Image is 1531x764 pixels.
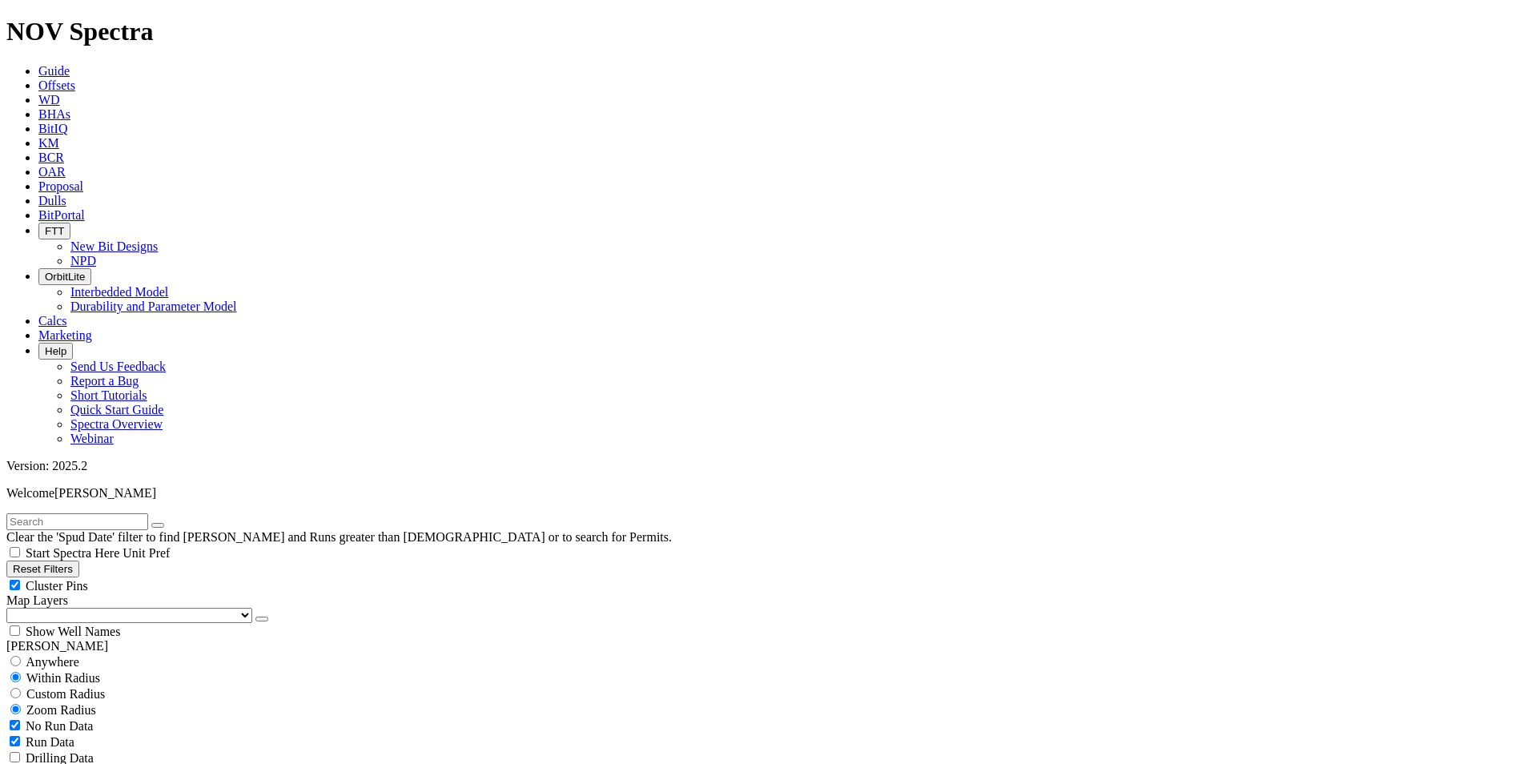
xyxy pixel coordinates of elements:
a: Webinar [70,432,114,445]
a: Quick Start Guide [70,403,163,416]
button: OrbitLite [38,268,91,285]
a: Calcs [38,314,67,328]
a: Dulls [38,194,66,207]
button: FTT [38,223,70,239]
a: Offsets [38,78,75,92]
span: Anywhere [26,655,79,669]
button: Reset Filters [6,561,79,577]
a: Interbedded Model [70,285,168,299]
a: BHAs [38,107,70,121]
span: OrbitLite [45,271,85,283]
span: Clear the 'Spud Date' filter to find [PERSON_NAME] and Runs greater than [DEMOGRAPHIC_DATA] or to... [6,530,672,544]
input: Search [6,513,148,530]
span: Unit Pref [123,546,170,560]
a: Marketing [38,328,92,342]
span: Help [45,345,66,357]
p: Welcome [6,486,1525,501]
a: Short Tutorials [70,388,147,402]
a: OAR [38,165,66,179]
span: Custom Radius [26,687,105,701]
a: Report a Bug [70,374,139,388]
span: [PERSON_NAME] [54,486,156,500]
a: WD [38,93,60,107]
span: Run Data [26,735,74,749]
a: Spectra Overview [70,417,163,431]
button: Help [38,343,73,360]
span: Start Spectra Here [26,546,119,560]
a: KM [38,136,59,150]
h1: NOV Spectra [6,17,1525,46]
a: New Bit Designs [70,239,158,253]
span: Within Radius [26,671,100,685]
a: BitPortal [38,208,85,222]
input: Start Spectra Here [10,547,20,557]
a: BitIQ [38,122,67,135]
span: No Run Data [26,719,93,733]
span: Map Layers [6,593,68,607]
a: Send Us Feedback [70,360,166,373]
a: Durability and Parameter Model [70,300,237,313]
a: NPD [70,254,96,267]
a: BCR [38,151,64,164]
span: Show Well Names [26,625,120,638]
span: FTT [45,225,64,237]
span: Zoom Radius [26,703,96,717]
span: Cluster Pins [26,579,88,593]
div: [PERSON_NAME] [6,639,1525,653]
div: Version: 2025.2 [6,459,1525,473]
a: Proposal [38,179,83,193]
a: Guide [38,64,70,78]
